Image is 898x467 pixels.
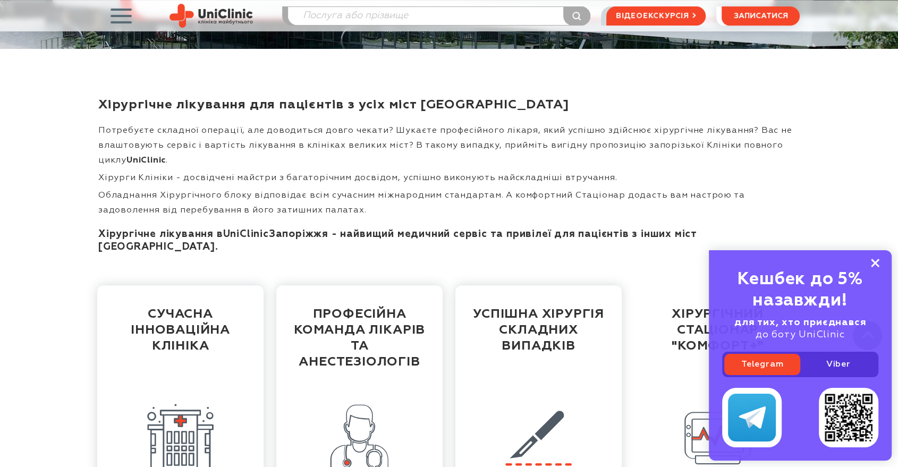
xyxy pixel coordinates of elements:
[289,298,430,380] div: професійна команда лікарів та анестезіологів
[647,298,788,381] div: хірургічний стаціонар "Комфорт+"
[468,298,609,381] div: успішна хірургія складних випадків
[606,6,706,26] a: відеоекскурсія
[734,318,866,327] b: для тих, хто приєднався
[734,12,788,20] span: записатися
[98,188,800,218] p: Обладнання Хірургічного блоку відповідає всім сучасним міжнародним стандартам. А комфортний Стаці...
[722,269,878,311] div: Кешбек до 5% назавжди!
[800,354,876,375] a: Viber
[616,7,689,25] span: відеоекскурсія
[724,354,800,375] a: Telegram
[98,97,800,113] h1: Хірургічне лікування для пацієнтів з усіх міст [GEOGRAPHIC_DATA]
[98,123,800,168] p: Потребуєте складної операції, але доводиться довго чекати? Шукаєте професійного лікаря, який успі...
[722,317,878,341] div: до боту UniClinic
[98,171,800,185] p: Хірурги Клініки - досвідчені майстри з багаторічним досвідом, успішно виконують найскладніші втру...
[722,6,800,26] button: записатися
[110,298,251,381] div: сучасна інноваційна Клініка
[98,228,800,253] h3: Хірургічне лікування в Запоріжжя - найвищий медичний сервіс та привілеї для пацієнтів з інших міс...
[223,229,269,239] strong: UniClinic
[170,4,253,28] img: Uniclinic
[126,156,166,165] strong: UniClinic
[288,7,590,25] input: Послуга або прізвище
